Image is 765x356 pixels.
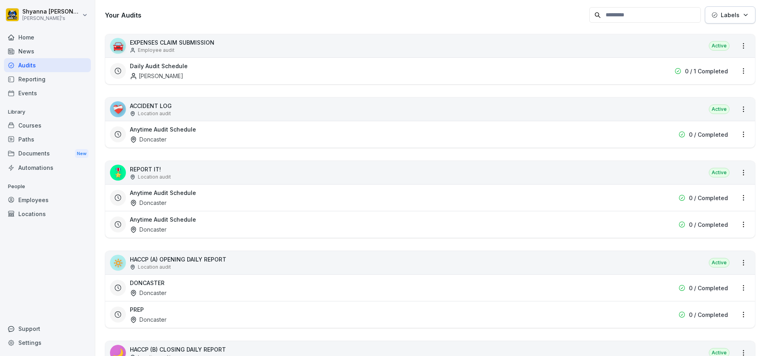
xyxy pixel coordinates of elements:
div: Doncaster [130,289,167,297]
a: Locations [4,207,91,221]
div: [PERSON_NAME] [130,72,183,80]
div: Doncaster [130,225,167,234]
p: Location audit [138,264,171,271]
p: [PERSON_NAME]'s [22,16,80,21]
a: Events [4,86,91,100]
div: 🔅 [110,255,126,271]
h3: DONCASTER [130,279,165,287]
a: Paths [4,132,91,146]
div: Active [709,168,730,177]
a: Automations [4,161,91,175]
div: New [75,149,88,158]
a: Courses [4,118,91,132]
p: Shyanna [PERSON_NAME] [22,8,80,15]
h3: Daily Audit Schedule [130,62,188,70]
div: Active [709,258,730,267]
h3: PREP [130,305,144,314]
div: Doncaster [130,199,167,207]
p: 0 / Completed [689,130,728,139]
div: Active [709,104,730,114]
h3: Anytime Audit Schedule [130,215,196,224]
p: 0 / Completed [689,220,728,229]
p: 0 / Completed [689,194,728,202]
p: HACCP (A) OPENING DAILY REPORT [130,255,226,264]
a: Audits [4,58,91,72]
a: News [4,44,91,58]
div: Documents [4,146,91,161]
a: Home [4,30,91,44]
p: REPORT IT! [130,165,171,173]
h3: Anytime Audit Schedule [130,189,196,197]
p: Location audit [138,110,171,117]
p: HACCP (B) CLOSING DAILY REPORT [130,345,226,354]
h3: Your Audits [105,11,585,20]
p: EXPENSES CLAIM SUBMISSION [130,38,214,47]
div: ❤️‍🩹 [110,101,126,117]
p: Library [4,106,91,118]
p: ACCIDENT LOG [130,102,172,110]
a: Settings [4,336,91,350]
p: People [4,180,91,193]
p: 0 / 1 Completed [685,67,728,75]
div: Active [709,41,730,51]
p: Location audit [138,173,171,181]
a: Reporting [4,72,91,86]
div: 🎖️ [110,165,126,181]
a: DocumentsNew [4,146,91,161]
div: 🚘 [110,38,126,54]
button: Labels [705,6,755,24]
h3: Anytime Audit Schedule [130,125,196,134]
p: Employee audit [138,47,175,54]
p: 0 / Completed [689,311,728,319]
div: Support [4,322,91,336]
a: Employees [4,193,91,207]
div: Doncaster [130,315,167,324]
div: Doncaster [130,135,167,144]
p: Labels [721,11,739,19]
p: 0 / Completed [689,284,728,292]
